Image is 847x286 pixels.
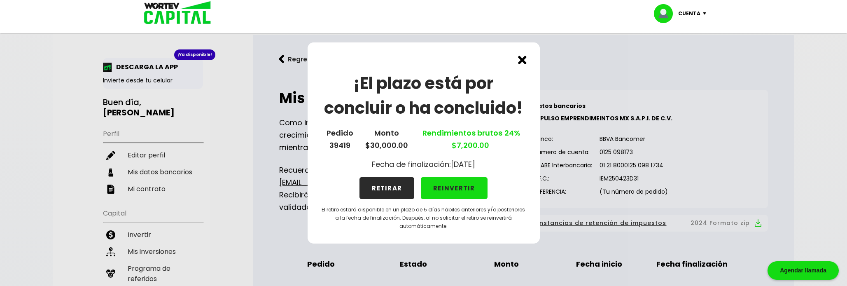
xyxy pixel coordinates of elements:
[359,177,414,199] button: RETIRAR
[518,56,527,64] img: cross.ed5528e3.svg
[365,127,408,152] p: Monto $30,000.00
[420,128,520,150] a: Rendimientos brutos $7,200.00
[701,12,712,15] img: icon-down
[679,7,701,20] p: Cuenta
[502,128,520,138] span: 24%
[372,158,475,171] p: Fecha de finalización: [DATE]
[321,206,527,230] p: El retiro estará disponible en un plazo de 5 días hábiles anteriores y/o posteriores a la fecha d...
[654,4,679,23] img: profile-image
[768,261,839,280] div: Agendar llamada
[327,127,353,152] p: Pedido 39419
[421,177,488,199] button: REINVERTIR
[321,71,527,120] h1: ¡El plazo está por concluir o ha concluido!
